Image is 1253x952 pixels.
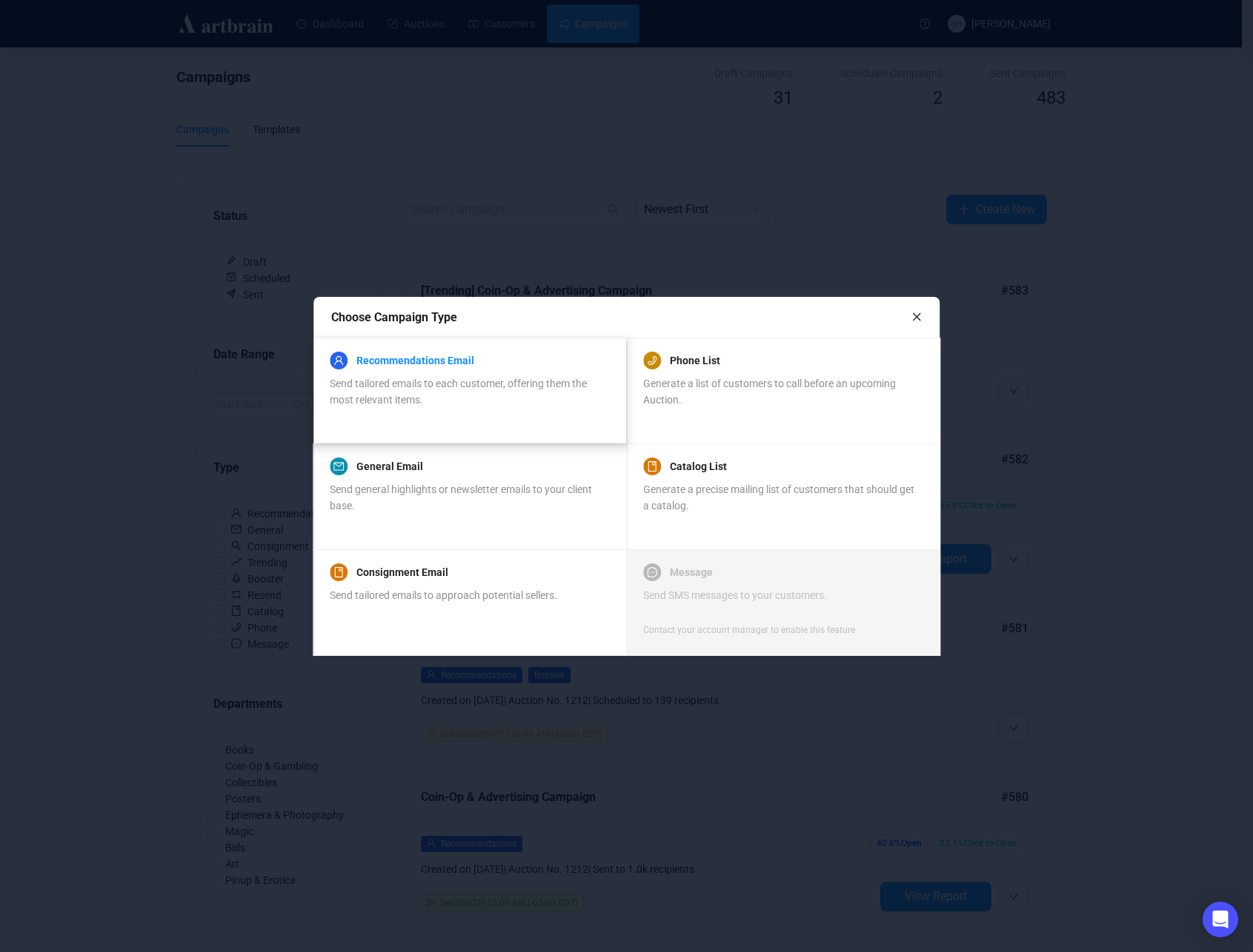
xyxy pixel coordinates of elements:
[330,483,592,512] span: Send general highlights or newsletter emails to your client base.
[333,461,344,472] span: mail
[330,378,587,406] span: Send tailored emails to each customer, offering them the most relevant items.
[356,352,474,369] a: Recommendations Email
[670,457,727,475] a: Catalog List
[1203,902,1238,937] div: Open Intercom Messenger
[643,589,827,601] span: Send SMS messages to your customers.
[330,589,557,601] span: Send tailored emails to approach potential sellers.
[647,461,657,472] span: book
[356,457,423,475] a: General Email
[670,352,720,369] a: Phone List
[647,567,657,577] span: message
[911,312,922,322] span: close
[647,355,657,366] span: phone
[643,623,855,637] div: Contact your account manager to enable this feature
[643,483,914,512] span: Generate a precise mailing list of customers that should get a catalog.
[331,308,912,326] div: Choose Campaign Type
[333,355,344,366] span: user
[643,378,896,406] span: Generate a list of customers to call before an upcoming Auction.
[670,563,713,581] a: Message
[356,563,448,581] a: Consignment Email
[333,567,344,577] span: book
